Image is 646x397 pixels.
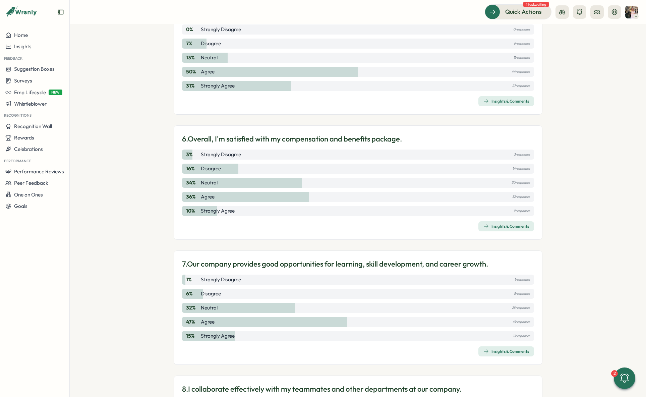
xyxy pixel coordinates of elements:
[201,332,235,340] p: Strongly Agree
[49,90,62,95] span: NEW
[513,332,530,340] p: 13 responses
[201,54,218,61] p: Neutral
[513,26,530,33] p: 0 responses
[523,2,549,7] span: 1 task waiting
[201,179,218,186] p: Neutral
[483,224,529,229] div: Insights & Comments
[186,68,199,75] p: 50 %
[513,318,530,326] p: 41 responses
[186,54,199,61] p: 13 %
[186,207,199,215] p: 10 %
[186,26,199,33] p: 0 %
[201,318,215,326] p: Agree
[614,367,635,389] button: 2
[485,4,551,19] button: Quick Actions
[14,203,27,209] span: Goals
[201,151,241,158] p: Strongly Disagree
[14,180,48,186] span: Peer Feedback
[57,9,64,15] button: Expand sidebar
[505,7,542,16] span: Quick Actions
[182,259,488,269] p: 7. Our company provides good opportunities for learning, skill development, and career growth.
[186,40,199,47] p: 7 %
[201,290,221,297] p: Disagree
[186,151,199,158] p: 3 %
[14,43,32,50] span: Insights
[201,26,241,33] p: Strongly Disagree
[514,207,530,215] p: 9 responses
[201,304,218,311] p: Neutral
[201,207,235,215] p: Strongly Agree
[186,193,199,201] p: 36 %
[14,134,34,141] span: Rewards
[625,6,638,18] img: Hannah Saunders
[512,304,530,311] p: 28 responses
[201,68,215,75] p: Agree
[201,40,221,47] p: Disagree
[514,54,530,61] p: 11 responses
[514,151,530,158] p: 3 responses
[483,349,529,354] div: Insights & Comments
[14,101,47,107] span: Whistleblower
[186,304,199,311] p: 32 %
[512,179,530,186] p: 30 responses
[483,99,529,104] div: Insights & Comments
[186,332,199,340] p: 15 %
[186,82,199,90] p: 31 %
[478,346,534,356] button: Insights & Comments
[512,82,530,90] p: 27 responses
[182,134,402,144] p: 6. Overall, I'm satisfied with my compensation and benefits package.
[201,165,221,172] p: Disagree
[14,191,43,198] span: One on Ones
[513,165,530,172] p: 14 responses
[14,32,28,38] span: Home
[201,82,235,90] p: Strongly Agree
[186,276,199,283] p: 1 %
[512,68,530,75] p: 44 responses
[186,179,199,186] p: 34 %
[186,290,199,297] p: 6 %
[14,66,55,72] span: Suggestion Boxes
[14,77,32,84] span: Surveys
[478,221,534,231] button: Insights & Comments
[478,96,534,106] button: Insights & Comments
[514,290,530,297] p: 5 responses
[514,40,530,47] p: 6 responses
[14,123,52,129] span: Recognition Wall
[14,146,43,152] span: Celebrations
[14,89,46,96] span: Emp Lifecycle
[515,276,530,283] p: 1 responses
[14,168,64,175] span: Performance Reviews
[201,276,241,283] p: Strongly Disagree
[182,384,462,394] p: 8. I collaborate effectively with my teammates and other departments at our company.
[186,165,199,172] p: 16 %
[201,193,215,201] p: Agree
[611,370,618,377] div: 2
[186,318,199,326] p: 47 %
[512,193,530,201] p: 32 responses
